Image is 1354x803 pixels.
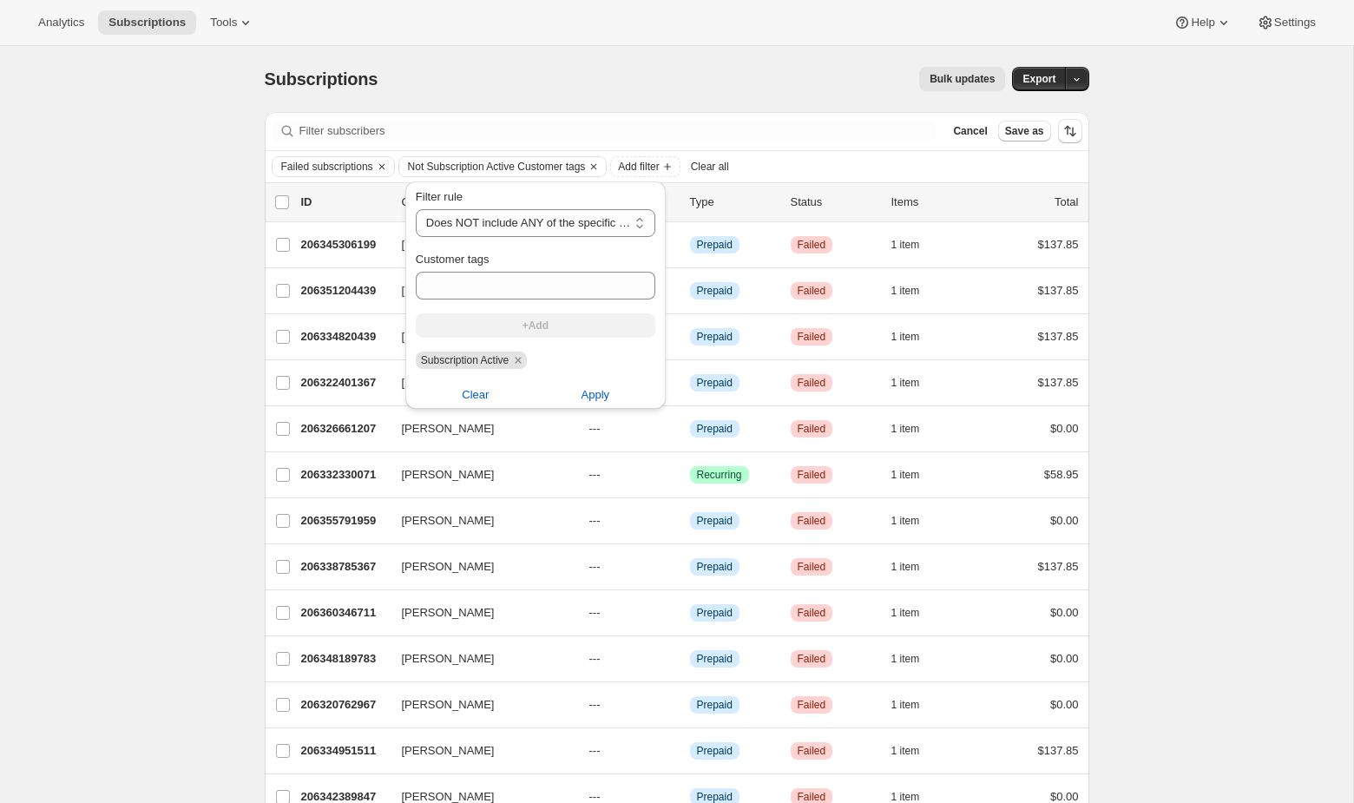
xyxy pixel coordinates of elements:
span: 1 item [891,330,920,344]
span: Recurring [697,468,742,482]
span: 1 item [891,514,920,528]
span: $0.00 [1050,514,1079,527]
button: [PERSON_NAME] [391,645,565,673]
span: --- [589,560,601,573]
span: [PERSON_NAME] [402,742,495,760]
button: 1 item [891,325,939,349]
button: [PERSON_NAME] [391,461,565,489]
div: 206334951511[PERSON_NAME]---InfoPrepaidCriticalFailed1 item$137.85 [301,739,1079,763]
div: 206322401367[PERSON_NAME]---InfoPrepaidCriticalFailed1 item$137.85 [301,371,1079,395]
span: Failed [798,422,826,436]
span: --- [589,790,601,803]
span: 1 item [891,606,920,620]
span: Save as [1005,124,1044,138]
span: Add filter [618,160,659,174]
button: Subscriptions [98,10,196,35]
span: $137.85 [1038,330,1079,343]
span: [PERSON_NAME] [402,604,495,622]
span: Failed [798,376,826,390]
button: Clear [405,381,546,409]
button: Add filter [610,156,680,177]
span: 1 item [891,468,920,482]
button: Sort the results [1058,119,1082,143]
button: Not Subscription Active Customer tags [399,157,586,176]
button: [PERSON_NAME] [391,599,565,627]
div: IDCustomerBilling DateTypeStatusItemsTotal [301,194,1079,211]
span: Cancel [953,124,987,138]
div: Items [891,194,978,211]
button: [PERSON_NAME] [391,415,565,443]
button: 1 item [891,233,939,257]
span: Help [1191,16,1214,30]
span: Filter rule [416,190,463,203]
button: Remove Subscription Active [510,352,526,368]
p: 206351204439 [301,282,388,299]
span: 1 item [891,652,920,666]
span: --- [589,606,601,619]
span: Failed [798,698,826,712]
span: $0.00 [1050,606,1079,619]
button: 1 item [891,279,939,303]
button: Failed subscriptions [273,157,373,176]
span: --- [589,514,601,527]
span: Failed [798,468,826,482]
span: 1 item [891,422,920,436]
div: 206338785367[PERSON_NAME]---InfoPrepaidCriticalFailed1 item$137.85 [301,555,1079,579]
span: --- [589,468,601,481]
button: [PERSON_NAME] [391,691,565,719]
span: Export [1022,72,1055,86]
button: 1 item [891,509,939,533]
div: Type [690,194,777,211]
p: 206320762967 [301,696,388,714]
button: [PERSON_NAME] [391,553,565,581]
span: $137.85 [1038,238,1079,251]
span: Prepaid [697,284,733,298]
span: 1 item [891,284,920,298]
button: Cancel [946,121,994,142]
div: 206320762967[PERSON_NAME]---InfoPrepaidCriticalFailed1 item$0.00 [301,693,1079,717]
span: Prepaid [697,238,733,252]
span: $137.85 [1038,376,1079,389]
p: ID [301,194,388,211]
button: Bulk updates [919,67,1005,91]
p: 206332330071 [301,466,388,484]
button: Clear [585,157,602,176]
div: 206348189783[PERSON_NAME]---InfoPrepaidCriticalFailed1 item$0.00 [301,647,1079,671]
button: 1 item [891,463,939,487]
span: Subscriptions [265,69,378,89]
span: Prepaid [697,330,733,344]
p: Status [791,194,877,211]
span: $137.85 [1038,560,1079,573]
button: Save as [998,121,1051,142]
span: Prepaid [697,698,733,712]
span: Prepaid [697,606,733,620]
span: [PERSON_NAME] [402,512,495,530]
span: [PERSON_NAME] [402,696,495,714]
span: 1 item [891,238,920,252]
p: 206322401367 [301,374,388,392]
span: --- [589,652,601,665]
button: Apply [525,381,666,409]
span: Failed [798,560,826,574]
span: $58.95 [1044,468,1079,481]
span: Prepaid [697,560,733,574]
span: [PERSON_NAME] [402,420,495,438]
span: Apply [582,386,610,404]
span: Failed [798,238,826,252]
span: Subscription Active [421,354,509,366]
span: Bulk updates [930,72,995,86]
div: 206360346711[PERSON_NAME]---InfoPrepaidCriticalFailed1 item$0.00 [301,601,1079,625]
p: Total [1055,194,1078,211]
span: Failed subscriptions [281,160,373,174]
span: Failed [798,330,826,344]
span: $0.00 [1050,652,1079,665]
button: Settings [1246,10,1326,35]
p: 206355791959 [301,512,388,530]
span: [PERSON_NAME] [402,466,495,484]
span: --- [589,422,601,435]
span: Prepaid [697,652,733,666]
span: $137.85 [1038,284,1079,297]
button: [PERSON_NAME] [391,737,565,765]
span: $0.00 [1050,698,1079,711]
span: Failed [798,652,826,666]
